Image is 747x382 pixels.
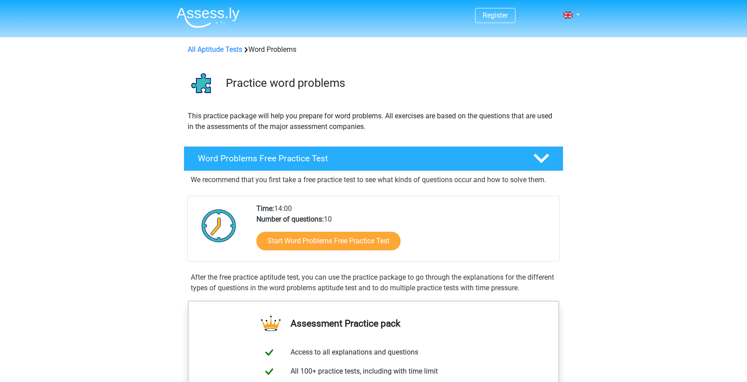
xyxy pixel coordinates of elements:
a: Word Problems Free Practice Test [180,146,567,171]
a: All Aptitude Tests [188,45,242,54]
img: Clock [197,203,241,248]
h3: Practice word problems [226,76,556,90]
img: word problems [184,66,222,103]
div: Word Problems [184,44,563,55]
a: Start Word Problems Free Practice Test [256,232,401,250]
h4: Word Problems Free Practice Test [198,153,519,164]
b: Time: [256,204,274,213]
p: This practice package will help you prepare for word problems. All exercises are based on the que... [188,111,559,132]
img: Assessly [177,7,240,28]
a: Register [483,11,508,19]
p: We recommend that you first take a free practice test to see what kinds of questions occur and ho... [191,175,556,185]
b: Number of questions: [256,215,324,223]
div: 14:00 10 [250,203,559,261]
div: After the free practice aptitude test, you can use the practice package to go through the explana... [187,272,560,293]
